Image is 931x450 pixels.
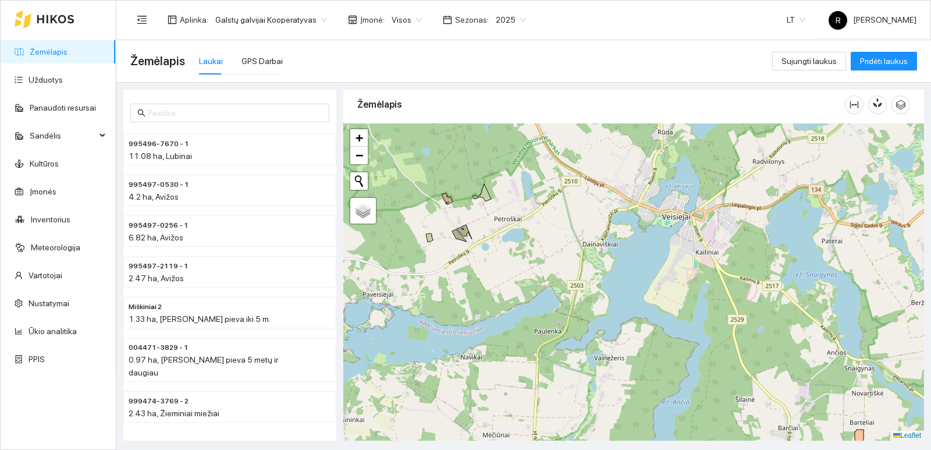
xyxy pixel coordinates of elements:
[129,139,189,150] span: 995496-7670 - 1
[836,11,841,30] span: R
[129,179,189,190] span: 995497-0530 - 1
[30,159,59,168] a: Kultūros
[348,15,357,24] span: shop
[241,55,283,68] div: GPS Darbai
[30,103,96,112] a: Panaudoti resursai
[129,314,271,324] span: 1.33 ha, [PERSON_NAME] pieva iki 5 m.
[360,13,385,26] span: Įmonė :
[496,11,526,29] span: 2025
[357,88,845,121] div: Žemėlapis
[215,11,327,29] span: Galstų galvijai Kooperatyvas
[148,107,322,119] input: Paieška
[129,396,189,407] span: 999474-3769 - 2
[829,15,916,24] span: [PERSON_NAME]
[860,55,908,68] span: Pridėti laukus
[772,52,846,70] button: Sujungti laukus
[129,355,278,377] span: 0.97 ha, [PERSON_NAME] pieva 5 metų ir daugiau
[129,409,219,418] span: 2.43 ha, Žieminiai miežiai
[30,124,96,147] span: Sandėlis
[29,271,62,280] a: Vartotojai
[350,198,376,224] a: Layers
[30,187,56,196] a: Įmonės
[199,55,223,68] div: Laukai
[851,52,917,70] button: Pridėti laukus
[350,129,368,147] a: Zoom in
[29,299,69,308] a: Nustatymai
[845,100,863,109] span: column-width
[129,220,189,231] span: 995497-0256 - 1
[31,243,80,252] a: Meteorologija
[29,75,63,84] a: Užduotys
[129,151,192,161] span: 11.08 ha, Lubinai
[443,15,452,24] span: calendar
[772,56,846,66] a: Sujungti laukus
[129,233,183,242] span: 6.82 ha, Avižos
[129,261,189,272] span: 995497-2119 - 1
[30,47,67,56] a: Žemėlapis
[781,55,837,68] span: Sujungti laukus
[129,342,189,353] span: 004471-3829 - 1
[137,109,145,117] span: search
[130,8,154,31] button: menu-fold
[130,52,185,70] span: Žemėlapis
[356,148,363,162] span: −
[180,13,208,26] span: Aplinka :
[29,327,77,336] a: Ūkio analitika
[845,95,864,114] button: column-width
[893,431,921,440] a: Leaflet
[168,15,177,24] span: layout
[455,13,489,26] span: Sezonas :
[851,56,917,66] a: Pridėti laukus
[350,172,368,190] button: Initiate a new search
[31,215,70,224] a: Inventorius
[129,192,179,201] span: 4.2 ha, Avižos
[356,130,363,145] span: +
[129,302,162,313] span: Miškiniai 2
[29,355,45,364] a: PPIS
[392,11,422,29] span: Visos
[787,11,805,29] span: LT
[350,147,368,164] a: Zoom out
[129,274,184,283] span: 2.47 ha, Avižos
[137,15,147,25] span: menu-fold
